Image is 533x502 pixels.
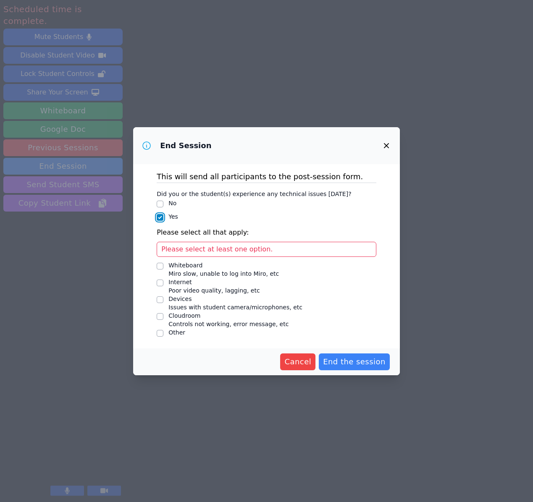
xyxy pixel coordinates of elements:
span: Miro slow, unable to log into Miro, etc [168,270,279,277]
span: Issues with student camera/microphones, etc [168,304,302,311]
button: Cancel [280,353,315,370]
label: Yes [168,213,178,220]
p: Please select all that apply: [157,227,376,238]
span: Cancel [284,356,311,368]
span: Please select at least one option. [161,245,273,253]
span: End the session [323,356,386,368]
div: Other [168,328,185,337]
button: End the session [319,353,390,370]
legend: Did you or the student(s) experience any technical issues [DATE]? [157,186,351,199]
div: Devices [168,295,302,303]
span: Controls not working, error message, etc [168,321,289,327]
h3: End Session [160,141,211,151]
div: Internet [168,278,260,286]
p: This will send all participants to the post-session form. [157,171,376,183]
label: No [168,200,176,207]
div: Cloudroom [168,311,289,320]
span: Poor video quality, lagging, etc [168,287,260,294]
div: Whiteboard [168,261,279,269]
